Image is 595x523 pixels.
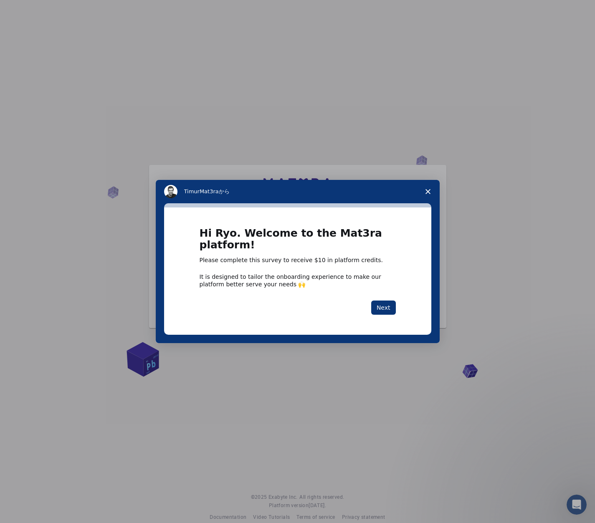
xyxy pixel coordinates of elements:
[200,188,230,195] span: Mat3raから
[200,256,396,265] div: Please complete this survey to receive $10 in platform credits.
[200,227,396,256] h1: Hi Ryo. Welcome to the Mat3ra platform!
[200,273,396,288] div: It is designed to tailor the onboarding experience to make our platform better serve your needs 🙌
[184,188,200,195] span: Timur
[164,185,177,198] img: Profile image for Timur
[21,5,47,13] span: サポート
[416,180,440,203] span: アンケートを閉じる
[371,301,396,315] button: Next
